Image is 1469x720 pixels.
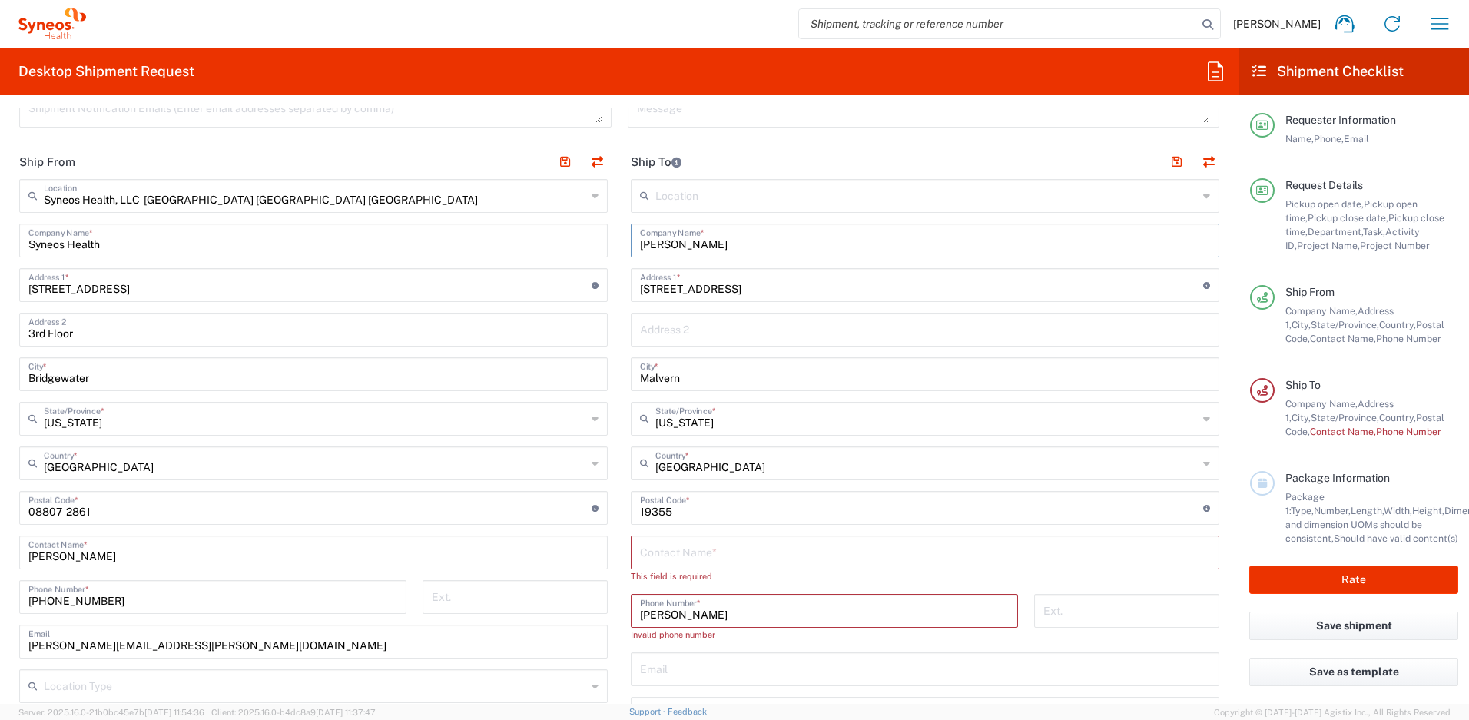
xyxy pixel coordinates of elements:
[1249,612,1458,640] button: Save shipment
[668,707,707,716] a: Feedback
[1285,491,1325,516] span: Package 1:
[1351,505,1384,516] span: Length,
[1233,17,1321,31] span: [PERSON_NAME]
[1292,319,1311,330] span: City,
[1291,505,1314,516] span: Type,
[1308,212,1388,224] span: Pickup close date,
[1285,133,1314,144] span: Name,
[1376,426,1441,437] span: Phone Number
[19,154,75,170] h2: Ship From
[1249,658,1458,686] button: Save as template
[1285,398,1358,410] span: Company Name,
[1292,412,1311,423] span: City,
[1285,305,1358,317] span: Company Name,
[1363,226,1385,237] span: Task,
[1310,333,1376,344] span: Contact Name,
[1412,505,1444,516] span: Height,
[1311,319,1379,330] span: State/Province,
[211,708,376,717] span: Client: 2025.16.0-b4dc8a9
[144,708,204,717] span: [DATE] 11:54:36
[1334,533,1458,544] span: Should have valid content(s)
[1314,133,1344,144] span: Phone,
[631,154,681,170] h2: Ship To
[1285,179,1363,191] span: Request Details
[1379,319,1416,330] span: Country,
[1314,505,1351,516] span: Number,
[1285,286,1335,298] span: Ship From
[1252,62,1404,81] h2: Shipment Checklist
[1308,226,1363,237] span: Department,
[1379,412,1416,423] span: Country,
[1297,240,1360,251] span: Project Name,
[1360,240,1430,251] span: Project Number
[1344,133,1369,144] span: Email
[1285,114,1396,126] span: Requester Information
[1384,505,1412,516] span: Width,
[1285,379,1321,391] span: Ship To
[1214,705,1451,719] span: Copyright © [DATE]-[DATE] Agistix Inc., All Rights Reserved
[1249,566,1458,594] button: Rate
[1376,333,1441,344] span: Phone Number
[1285,198,1364,210] span: Pickup open date,
[1310,426,1376,437] span: Contact Name,
[316,708,376,717] span: [DATE] 11:37:47
[629,707,668,716] a: Support
[631,628,1018,642] div: Invalid phone number
[1285,472,1390,484] span: Package Information
[799,9,1197,38] input: Shipment, tracking or reference number
[18,62,194,81] h2: Desktop Shipment Request
[18,708,204,717] span: Server: 2025.16.0-21b0bc45e7b
[631,569,1219,583] div: This field is required
[1311,412,1379,423] span: State/Province,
